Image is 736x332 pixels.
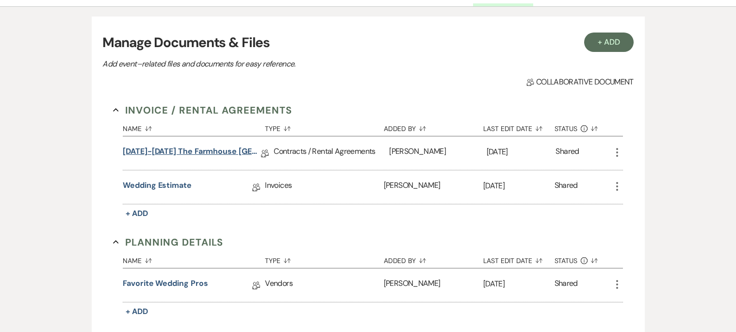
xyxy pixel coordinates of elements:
button: Planning Details [113,235,223,249]
div: Shared [556,146,579,161]
span: Status [555,125,578,132]
p: [DATE] [483,180,555,192]
button: Status [555,249,611,268]
button: + Add [584,33,634,52]
div: Invoices [265,170,383,204]
div: [PERSON_NAME] [384,268,483,302]
div: Contracts / Rental Agreements [274,136,389,170]
a: Favorite Wedding Pros [123,278,208,293]
div: [PERSON_NAME] [384,170,483,204]
button: Last Edit Date [483,249,555,268]
span: Status [555,257,578,264]
button: + Add [123,207,151,220]
span: + Add [126,306,148,316]
a: Wedding Estimate [123,180,192,195]
button: Name [123,117,265,136]
div: Shared [555,180,578,195]
button: Type [265,249,383,268]
div: Vendors [265,268,383,302]
button: Last Edit Date [483,117,555,136]
a: [DATE]-[DATE] The Farmhouse [GEOGRAPHIC_DATA] Contract [123,146,261,161]
button: + Add [123,305,151,318]
div: [PERSON_NAME] [389,136,486,170]
span: Collaborative document [526,76,633,88]
p: [DATE] [487,146,556,158]
button: Invoice / Rental Agreements [113,103,292,117]
button: Added By [384,249,483,268]
button: Added By [384,117,483,136]
p: Add event–related files and documents for easy reference. [102,58,442,70]
p: [DATE] [483,278,555,290]
button: Type [265,117,383,136]
button: Status [555,117,611,136]
span: + Add [126,208,148,218]
button: Name [123,249,265,268]
div: Shared [555,278,578,293]
h3: Manage Documents & Files [102,33,633,53]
